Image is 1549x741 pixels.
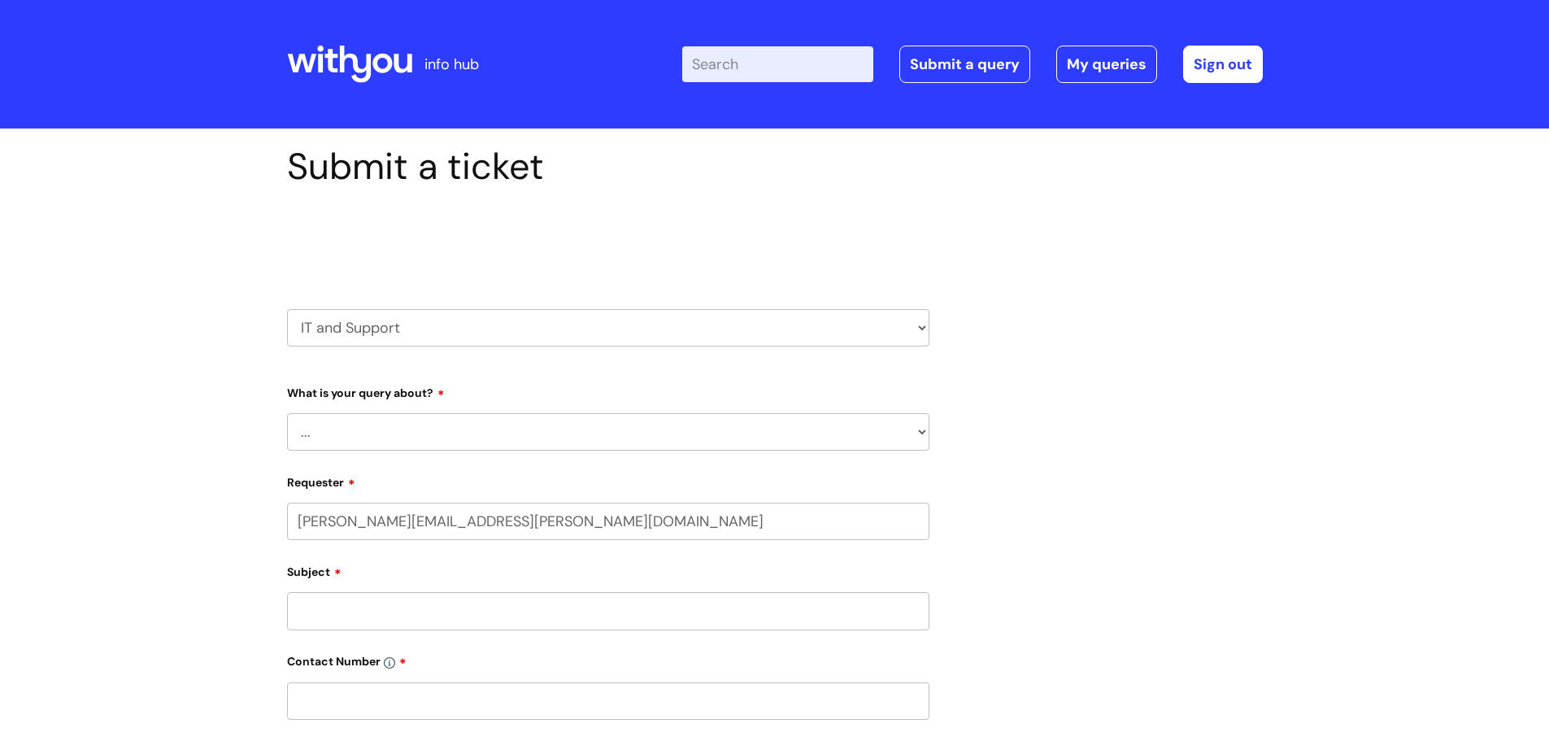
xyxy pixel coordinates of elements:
p: info hub [424,51,479,77]
input: Search [682,46,873,82]
a: My queries [1056,46,1157,83]
label: Subject [287,560,929,579]
img: info-icon.svg [384,657,395,669]
a: Sign out [1183,46,1263,83]
label: Contact Number [287,649,929,669]
h2: Select issue type [287,226,929,256]
h1: Submit a ticket [287,145,929,189]
label: Requester [287,470,929,490]
label: What is your query about? [287,381,929,400]
div: | - [682,46,1263,83]
a: Submit a query [899,46,1030,83]
input: Email [287,503,929,540]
